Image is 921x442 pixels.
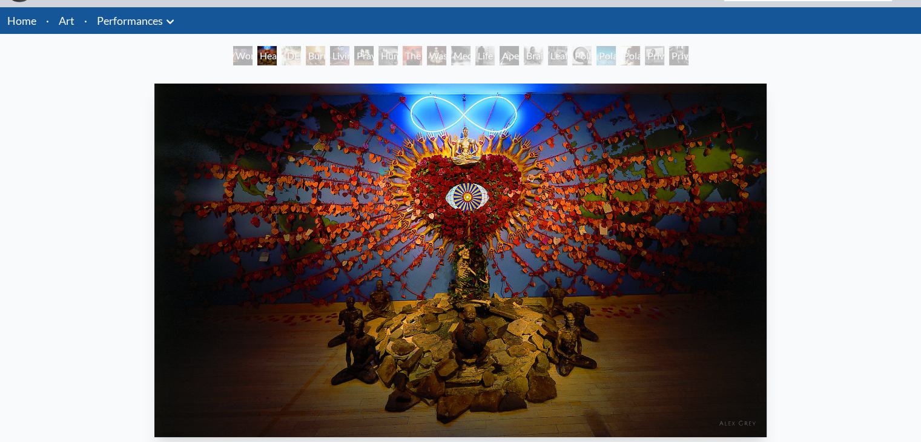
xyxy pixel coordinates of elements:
div: Private Subway [669,46,688,65]
li: · [79,7,92,34]
div: Brain Sack [524,46,543,65]
div: Leaflets [548,46,567,65]
div: Burnt Offering [306,46,325,65]
div: Living Cross [330,46,349,65]
div: Polar Wandering [596,46,616,65]
div: Life Energy [475,46,495,65]
div: [DEMOGRAPHIC_DATA] [282,46,301,65]
div: World Spirit [233,46,253,65]
div: Prayer Wheel [354,46,374,65]
div: The Beast [403,46,422,65]
div: Wasteland [427,46,446,65]
img: Heart-Net-(1)-May-15-30-1999-Alex-Grey-&-Allyson-Grey-watermarked.jpg [154,84,766,437]
a: Performances [97,12,163,29]
a: Home [7,14,36,27]
li: · [41,7,54,34]
div: Meditations on Mortality [451,46,470,65]
div: Apex [500,46,519,65]
a: Art [59,12,74,29]
div: Heart Net [257,46,277,65]
div: Polarity Works [621,46,640,65]
div: Private Billboard [645,46,664,65]
div: Human Race [378,46,398,65]
div: Polar Unity [572,46,592,65]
